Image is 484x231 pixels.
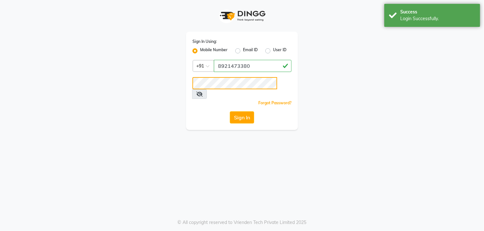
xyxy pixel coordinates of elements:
[243,47,258,55] label: Email ID
[200,47,228,55] label: Mobile Number
[214,60,292,72] input: Username
[192,77,277,89] input: Username
[258,100,292,105] a: Forgot Password?
[230,111,254,123] button: Sign In
[216,6,268,25] img: logo1.svg
[400,15,475,22] div: Login Successfully.
[273,47,286,55] label: User ID
[400,9,475,15] div: Success
[192,39,217,44] label: Sign In Using:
